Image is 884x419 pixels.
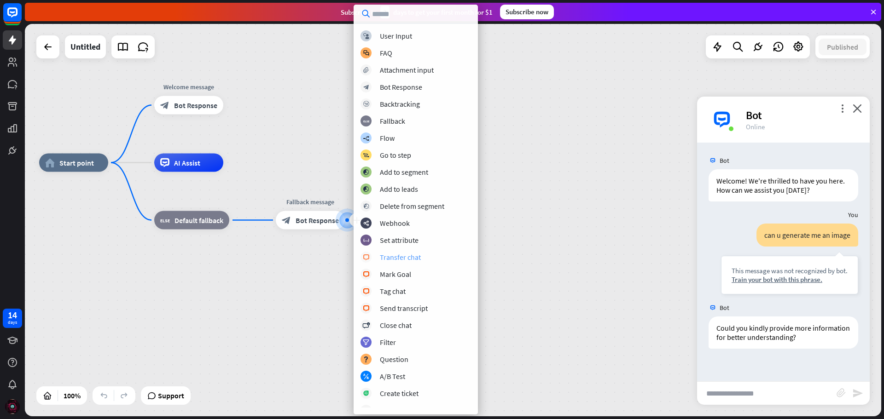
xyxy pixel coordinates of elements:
[720,156,729,165] span: Bot
[732,275,848,284] div: Train your bot with this phrase.
[380,389,419,398] div: Create ticket
[363,135,369,141] i: builder_tree
[380,184,418,194] div: Add to leads
[380,287,406,296] div: Tag chat
[363,101,369,107] i: block_backtracking
[848,211,858,219] span: You
[158,388,184,403] span: Support
[819,39,867,55] button: Published
[282,216,291,225] i: block_bot_response
[363,288,370,294] i: block_livechat
[380,65,434,75] div: Attachment input
[837,388,846,397] i: block_attachment
[380,304,428,313] div: Send transcript
[363,373,369,379] i: block_ab_testing
[853,104,862,113] i: close
[732,266,848,275] div: This message was not recognized by bot.
[380,48,392,57] div: FAQ
[380,321,412,330] div: Close chat
[363,84,369,90] i: block_bot_response
[70,35,100,58] div: Untitled
[746,108,859,122] div: Bot
[380,150,411,160] div: Go to step
[363,152,369,158] i: block_goto
[59,158,94,167] span: Start point
[380,270,411,279] div: Mark Goal
[380,31,412,40] div: User Input
[363,33,369,39] i: block_user_input
[380,235,419,245] div: Set attribute
[363,254,370,260] i: block_livechat
[269,197,352,207] div: Fallback message
[380,167,428,177] div: Add to segment
[61,388,83,403] div: 100%
[380,201,444,211] div: Delete from segment
[8,319,17,326] div: days
[174,101,217,110] span: Bot Response
[380,99,420,109] div: Backtracking
[380,372,405,381] div: A/B Test
[363,169,369,175] i: block_add_to_segment
[3,309,22,328] a: 14 days
[380,253,421,262] div: Transfer chat
[380,218,410,228] div: Webhook
[363,237,369,243] i: block_set_attribute
[380,338,396,347] div: Filter
[353,217,360,224] i: plus
[746,122,859,131] div: Online
[720,304,729,312] span: Bot
[709,169,858,201] div: Welcome! We're thrilled to have you here. How can we assist you [DATE]?
[363,356,369,362] i: block_question
[852,388,863,399] i: send
[363,50,369,56] i: block_faq
[147,82,230,92] div: Welcome message
[838,104,847,113] i: more_vert
[296,216,339,225] span: Bot Response
[363,186,369,192] i: block_add_to_segment
[380,133,395,143] div: Flow
[363,203,369,209] i: block_delete_from_segment
[174,158,200,167] span: AI Assist
[500,5,554,19] div: Subscribe now
[160,216,170,225] i: block_fallback
[363,271,370,277] i: block_livechat
[8,311,17,319] div: 14
[380,116,405,126] div: Fallback
[7,4,35,31] button: Open LiveChat chat widget
[363,339,369,345] i: filter
[174,216,223,225] span: Default fallback
[160,101,169,110] i: block_bot_response
[363,305,370,311] i: block_livechat
[709,316,858,349] div: Could you kindly provide more information for better understanding?
[363,220,369,226] i: webhooks
[363,67,369,73] i: block_attachment
[380,355,408,364] div: Question
[363,118,369,124] i: block_fallback
[45,158,55,167] i: home_2
[341,6,493,18] div: Subscribe in days to get your first month for $1
[756,224,858,247] div: can u generate me an image
[380,82,422,92] div: Bot Response
[380,406,417,415] div: Add contact
[362,322,370,328] i: block_close_chat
